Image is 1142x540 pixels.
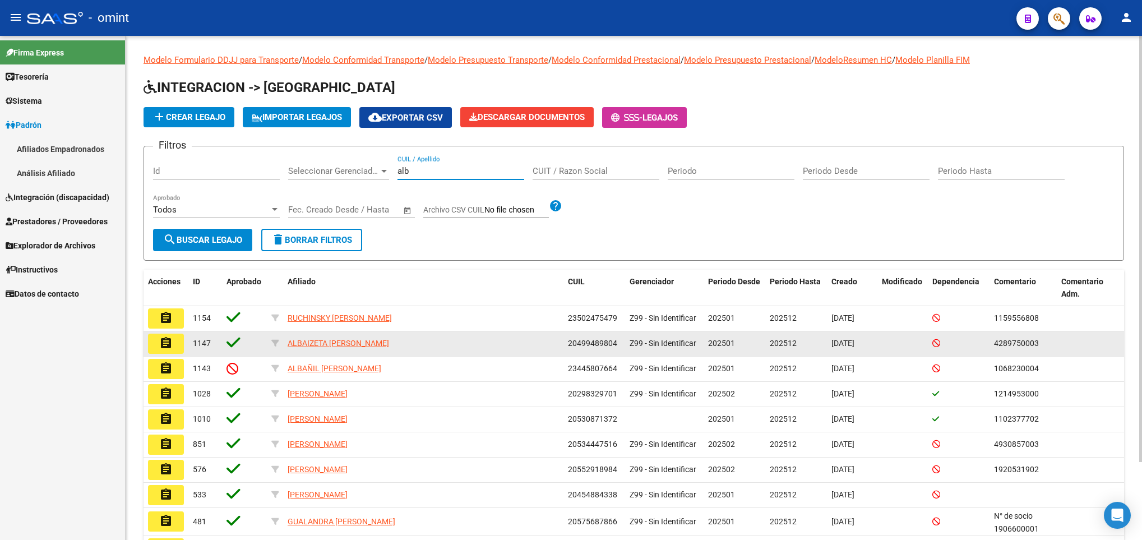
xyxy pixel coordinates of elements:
[89,6,129,30] span: - omint
[283,270,563,307] datatable-header-cell: Afiliado
[831,490,854,499] span: [DATE]
[831,414,854,423] span: [DATE]
[252,112,342,122] span: IMPORTAR LEGAJOS
[148,277,181,286] span: Acciones
[708,490,735,499] span: 202501
[994,313,1039,322] span: 1159556808
[335,205,389,215] input: End date
[602,107,687,128] button: -Legajos
[1104,502,1131,529] div: Open Intercom Messenger
[226,277,261,286] span: Aprobado
[770,364,797,373] span: 202512
[302,55,424,65] a: Modelo Conformidad Transporte
[770,339,797,348] span: 202512
[770,277,821,286] span: Periodo Hasta
[563,270,625,307] datatable-header-cell: CUIL
[193,414,211,423] span: 1010
[611,113,642,123] span: -
[288,517,395,526] span: GUALANDRA [PERSON_NAME]
[428,55,548,65] a: Modelo Presupuesto Transporte
[193,339,211,348] span: 1147
[994,414,1039,423] span: 1102377702
[770,465,797,474] span: 202512
[288,166,379,176] span: Seleccionar Gerenciador
[994,389,1039,398] span: 1214953000
[368,113,443,123] span: Exportar CSV
[625,270,704,307] datatable-header-cell: Gerenciador
[994,364,1039,373] span: 1068230004
[193,364,211,373] span: 1143
[188,270,222,307] datatable-header-cell: ID
[144,270,188,307] datatable-header-cell: Acciones
[928,270,990,307] datatable-header-cell: Dependencia
[153,137,192,153] h3: Filtros
[630,313,696,322] span: Z99 - Sin Identificar
[932,277,979,286] span: Dependencia
[552,55,681,65] a: Modelo Conformidad Prestacional
[708,465,735,474] span: 202502
[831,339,854,348] span: [DATE]
[708,389,735,398] span: 202502
[708,339,735,348] span: 202501
[815,55,892,65] a: ModeloResumen HC
[159,387,173,400] mat-icon: assignment
[770,490,797,499] span: 202512
[882,277,922,286] span: Modificado
[144,55,299,65] a: Modelo Formulario DDJJ para Transporte
[288,205,325,215] input: Start date
[288,465,348,474] span: [PERSON_NAME]
[630,490,696,499] span: Z99 - Sin Identificar
[193,313,211,322] span: 1154
[770,389,797,398] span: 202512
[6,71,49,83] span: Tesorería
[568,277,585,286] span: CUIL
[827,270,877,307] datatable-header-cell: Creado
[288,440,348,449] span: [PERSON_NAME]
[159,488,173,501] mat-icon: assignment
[159,463,173,476] mat-icon: assignment
[359,107,452,128] button: Exportar CSV
[831,364,854,373] span: [DATE]
[831,277,857,286] span: Creado
[222,270,267,307] datatable-header-cell: Aprobado
[708,517,735,526] span: 202501
[261,229,362,251] button: Borrar Filtros
[568,389,617,398] span: 20298329701
[765,270,827,307] datatable-header-cell: Periodo Hasta
[9,11,22,24] mat-icon: menu
[271,235,352,245] span: Borrar Filtros
[642,113,678,123] span: Legajos
[1057,270,1124,307] datatable-header-cell: Comentario Adm.
[6,47,64,59] span: Firma Express
[163,235,242,245] span: Buscar Legajo
[708,277,760,286] span: Periodo Desde
[152,112,225,122] span: Crear Legajo
[684,55,811,65] a: Modelo Presupuesto Prestacional
[423,205,484,214] span: Archivo CSV CUIL
[770,414,797,423] span: 202512
[6,239,95,252] span: Explorador de Archivos
[568,339,617,348] span: 20499489804
[193,440,206,449] span: 851
[144,80,395,95] span: INTEGRACION -> [GEOGRAPHIC_DATA]
[568,440,617,449] span: 20534447516
[159,514,173,528] mat-icon: assignment
[630,440,696,449] span: Z99 - Sin Identificar
[460,107,594,127] button: Descargar Documentos
[1120,11,1133,24] mat-icon: person
[159,412,173,426] mat-icon: assignment
[6,95,42,107] span: Sistema
[271,233,285,246] mat-icon: delete
[1061,277,1103,299] span: Comentario Adm.
[704,270,765,307] datatable-header-cell: Periodo Desde
[368,110,382,124] mat-icon: cloud_download
[288,389,348,398] span: [PERSON_NAME]
[193,517,206,526] span: 481
[6,215,108,228] span: Prestadores / Proveedores
[144,107,234,127] button: Crear Legajo
[193,465,206,474] span: 576
[568,313,617,322] span: 23502475479
[630,389,696,398] span: Z99 - Sin Identificar
[484,205,549,215] input: Archivo CSV CUIL
[630,339,696,348] span: Z99 - Sin Identificar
